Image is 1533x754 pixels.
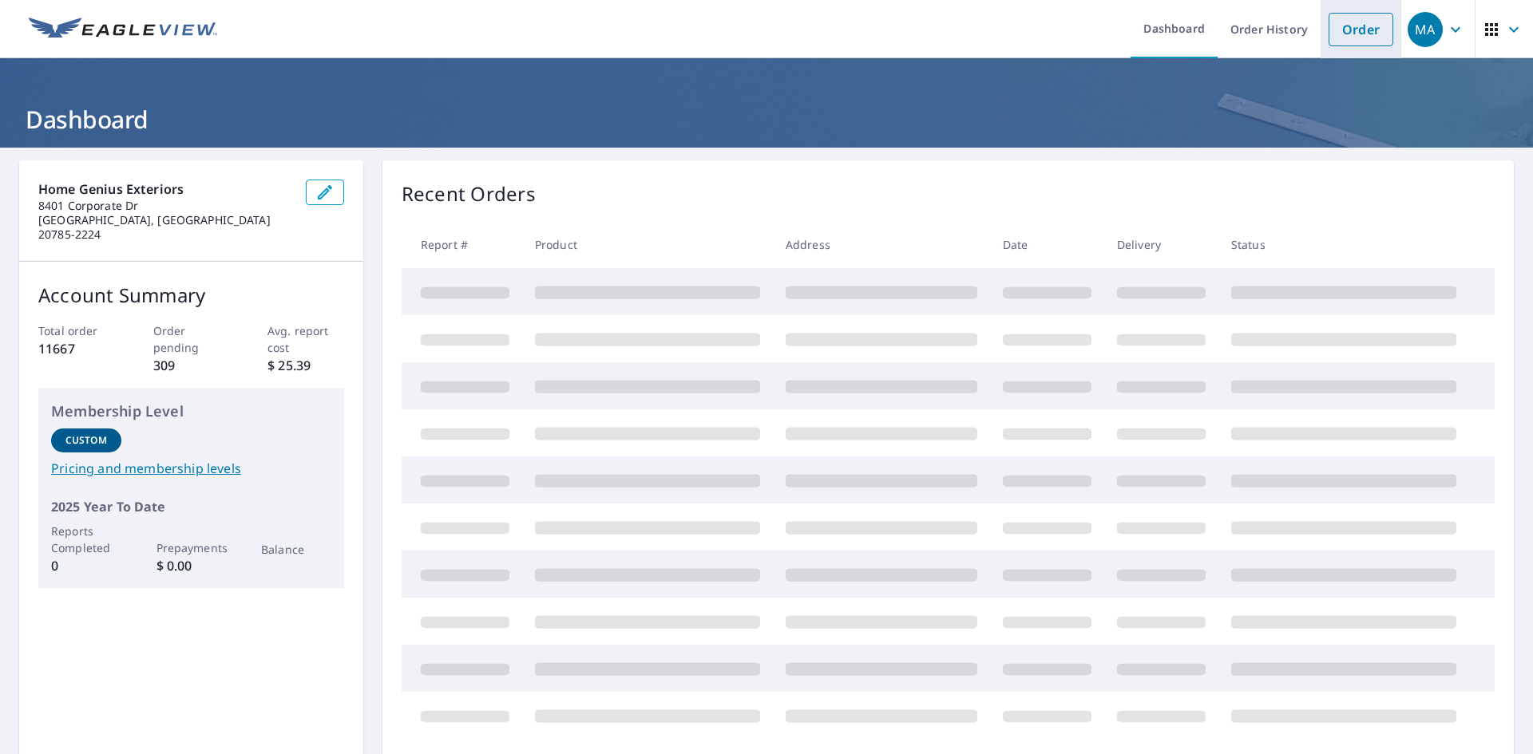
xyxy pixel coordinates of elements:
h1: Dashboard [19,103,1514,136]
p: Order pending [153,322,230,356]
p: 0 [51,556,121,575]
p: Avg. report cost [267,322,344,356]
p: 309 [153,356,230,375]
p: [GEOGRAPHIC_DATA], [GEOGRAPHIC_DATA] 20785-2224 [38,213,293,242]
p: Custom [65,433,107,448]
p: $ 25.39 [267,356,344,375]
p: Recent Orders [402,180,536,208]
p: Total order [38,322,115,339]
p: Membership Level [51,401,331,422]
th: Report # [402,221,522,268]
th: Address [773,221,990,268]
img: EV Logo [29,18,217,41]
p: Home Genius Exteriors [38,180,293,199]
a: Order [1329,13,1393,46]
a: Pricing and membership levels [51,459,331,478]
p: Account Summary [38,281,344,310]
p: 11667 [38,339,115,358]
div: MA [1408,12,1443,47]
th: Date [990,221,1104,268]
th: Status [1218,221,1469,268]
p: Prepayments [156,539,227,556]
p: Balance [261,541,331,558]
p: Reports Completed [51,523,121,556]
p: 8401 Corporate Dr [38,199,293,213]
p: 2025 Year To Date [51,497,331,516]
th: Delivery [1104,221,1218,268]
p: $ 0.00 [156,556,227,575]
th: Product [522,221,773,268]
